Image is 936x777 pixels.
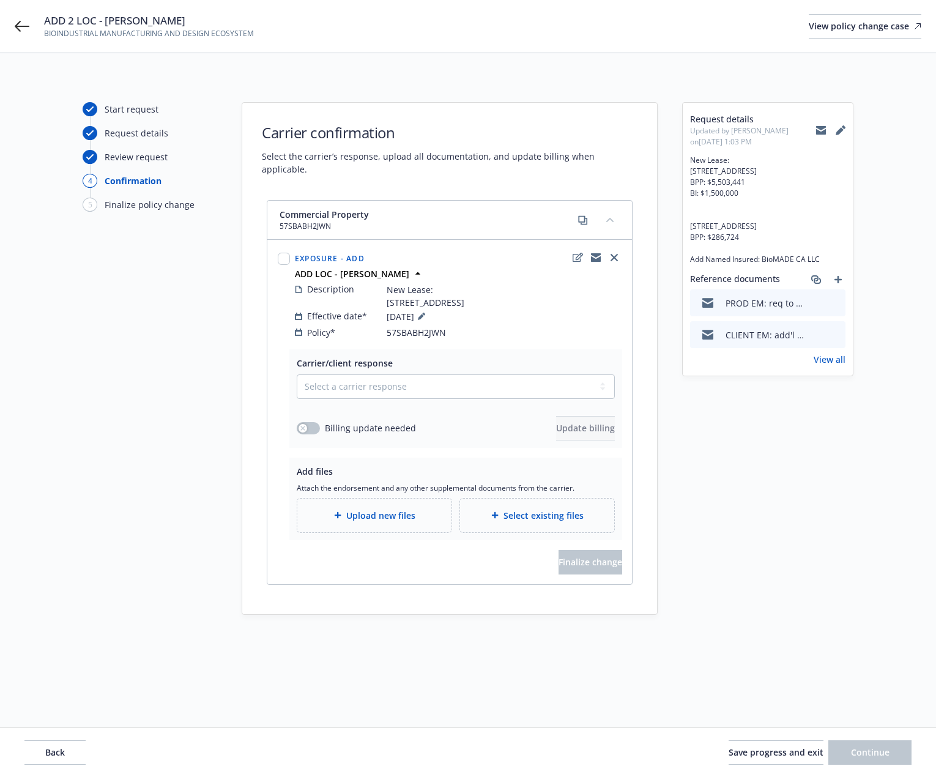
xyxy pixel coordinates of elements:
[325,422,416,434] span: Billing update needed
[44,28,254,39] span: BIOINDUSTRIAL MANUFACTURING AND DESIGN ECOSYSTEM
[559,556,622,568] span: Finalize change
[307,326,335,339] span: Policy*
[726,329,805,341] div: CLIENT EM: add'l building info sent to LL for completion.msg
[726,297,805,310] div: PROD EM: req to add New LOC ([PERSON_NAME]).msg
[295,253,365,264] span: Exposure - Add
[556,422,615,434] span: Update billing
[559,550,622,574] span: Finalize change
[690,125,816,147] span: Updated by [PERSON_NAME] on [DATE] 1:03 PM
[346,509,415,522] span: Upload new files
[262,122,637,143] h1: Carrier confirmation
[690,155,845,265] span: New Lease: [STREET_ADDRESS] BPP: $5,503,441 BI: $1,500,000 [STREET_ADDRESS] BPP: $286,724 Add Nam...
[45,746,65,758] span: Back
[24,740,86,765] button: Back
[830,329,841,341] button: preview file
[814,353,845,366] a: View all
[576,213,590,228] a: copy
[729,740,823,765] button: Save progress and exit
[105,103,158,116] div: Start request
[809,14,921,39] a: View policy change case
[459,498,615,533] div: Select existing files
[810,297,820,310] button: download file
[810,329,820,341] button: download file
[589,250,603,265] a: copyLogging
[503,509,584,522] span: Select existing files
[690,113,816,125] span: Request details
[83,198,97,212] div: 5
[105,151,168,163] div: Review request
[105,127,168,139] div: Request details
[280,208,369,221] span: Commercial Property
[831,272,845,287] a: add
[297,357,393,369] span: Carrier/client response
[280,221,369,232] span: 57SBABH2JWN
[828,740,912,765] button: Continue
[607,250,622,265] a: close
[570,250,585,265] a: edit
[830,297,841,310] button: preview file
[387,326,446,339] span: 57SBABH2JWN
[295,268,409,280] strong: ADD LOC - [PERSON_NAME]
[44,13,254,28] span: ADD 2 LOC - [PERSON_NAME]
[387,283,464,309] span: New Lease: [STREET_ADDRESS]
[556,416,615,441] button: Update billing
[387,309,429,324] span: [DATE]
[809,15,921,38] div: View policy change case
[690,272,780,287] span: Reference documents
[105,174,162,187] div: Confirmation
[262,150,637,176] span: Select the carrier’s response, upload all documentation, and update billing when applicable.
[267,201,632,240] div: Commercial Property57SBABH2JWNcopycollapse content
[83,174,97,188] div: 4
[809,272,823,287] a: associate
[600,210,620,229] button: collapse content
[297,498,452,533] div: Upload new files
[851,746,890,758] span: Continue
[729,746,823,758] span: Save progress and exit
[307,283,354,296] span: Description
[297,483,615,493] span: Attach the endorsement and any other supplemental documents from the carrier.
[297,466,333,477] span: Add files
[307,310,367,322] span: Effective date*
[105,198,195,211] div: Finalize policy change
